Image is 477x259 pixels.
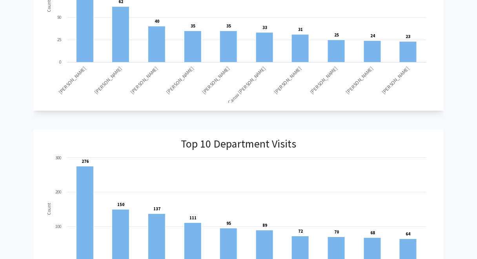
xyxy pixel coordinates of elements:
[334,32,339,38] text: 25
[226,23,231,29] text: 35
[273,65,303,95] text: [PERSON_NAME]
[309,65,339,95] text: [PERSON_NAME]
[55,155,61,161] text: 300
[370,230,375,235] text: 68
[181,137,296,151] h3: Top 10 Department Visits
[381,65,411,95] text: [PERSON_NAME]
[406,231,411,237] text: 64
[370,33,375,38] text: 24
[191,23,195,29] text: 35
[55,224,61,229] text: 100
[57,15,61,20] text: 50
[226,221,231,226] text: 95
[262,25,267,30] text: 33
[227,65,267,106] text: Cansu [PERSON_NAME]
[117,202,124,207] text: 150
[82,159,89,164] text: 276
[57,65,87,95] text: [PERSON_NAME]
[155,18,159,24] text: 40
[334,229,339,235] text: 70
[153,206,160,212] text: 137
[262,223,267,228] text: 89
[55,189,61,195] text: 200
[298,228,303,234] text: 72
[46,203,52,215] text: Count
[93,65,123,95] text: [PERSON_NAME]
[129,65,159,95] text: [PERSON_NAME]
[406,34,411,39] text: 23
[165,65,195,95] text: [PERSON_NAME]
[189,215,197,221] text: 111
[59,59,61,65] text: 0
[57,37,61,42] text: 25
[6,224,33,253] iframe: Chat
[345,65,375,95] text: [PERSON_NAME]
[201,65,231,95] text: [PERSON_NAME]
[298,27,303,32] text: 31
